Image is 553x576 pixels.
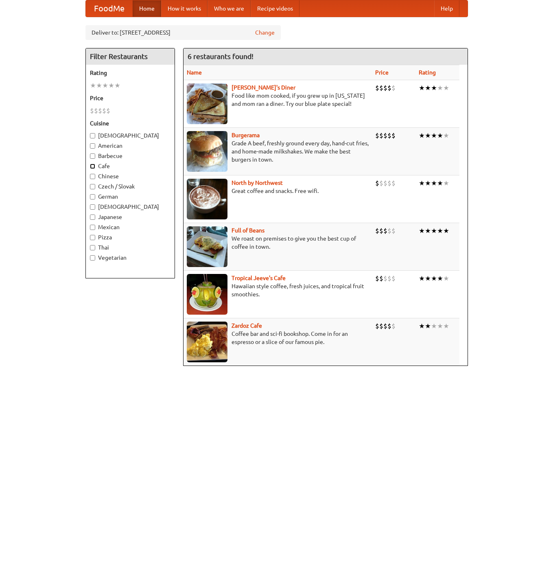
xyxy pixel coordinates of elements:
[90,255,95,261] input: Vegetarian
[383,179,387,188] li: $
[375,179,379,188] li: $
[251,0,299,17] a: Recipe videos
[419,274,425,283] li: ★
[106,106,110,115] li: $
[419,179,425,188] li: ★
[187,131,227,172] img: burgerama.jpg
[90,119,170,127] h5: Cuisine
[90,254,170,262] label: Vegetarian
[232,84,295,91] a: [PERSON_NAME]'s Diner
[383,274,387,283] li: $
[98,106,102,115] li: $
[391,322,396,331] li: $
[108,81,114,90] li: ★
[232,322,262,329] a: Zardoz Cafe
[208,0,251,17] a: Who we are
[391,83,396,92] li: $
[443,322,449,331] li: ★
[391,131,396,140] li: $
[387,179,391,188] li: $
[85,25,281,40] div: Deliver to: [STREET_ADDRESS]
[383,83,387,92] li: $
[255,28,275,37] a: Change
[431,83,437,92] li: ★
[431,179,437,188] li: ★
[232,227,264,234] b: Full of Beans
[383,131,387,140] li: $
[379,179,383,188] li: $
[437,274,443,283] li: ★
[187,179,227,219] img: north.jpg
[187,69,202,76] a: Name
[96,81,102,90] li: ★
[425,274,431,283] li: ★
[425,226,431,235] li: ★
[425,131,431,140] li: ★
[443,226,449,235] li: ★
[90,162,170,170] label: Cafe
[443,131,449,140] li: ★
[375,322,379,331] li: $
[90,106,94,115] li: $
[383,226,387,235] li: $
[90,203,170,211] label: [DEMOGRAPHIC_DATA]
[431,226,437,235] li: ★
[434,0,459,17] a: Help
[90,194,95,199] input: German
[419,83,425,92] li: ★
[387,226,391,235] li: $
[90,245,95,250] input: Thai
[90,153,95,159] input: Barbecue
[232,275,286,281] a: Tropical Jeeve's Cafe
[443,274,449,283] li: ★
[90,133,95,138] input: [DEMOGRAPHIC_DATA]
[90,164,95,169] input: Cafe
[86,0,133,17] a: FoodMe
[443,179,449,188] li: ★
[391,274,396,283] li: $
[90,131,170,140] label: [DEMOGRAPHIC_DATA]
[90,172,170,180] label: Chinese
[90,235,95,240] input: Pizza
[86,48,175,65] h4: Filter Restaurants
[90,204,95,210] input: [DEMOGRAPHIC_DATA]
[379,131,383,140] li: $
[437,179,443,188] li: ★
[114,81,120,90] li: ★
[387,83,391,92] li: $
[375,274,379,283] li: $
[232,132,260,138] a: Burgerama
[102,106,106,115] li: $
[94,106,98,115] li: $
[375,69,389,76] a: Price
[102,81,108,90] li: ★
[90,215,95,220] input: Japanese
[437,131,443,140] li: ★
[232,180,283,186] a: North by Northwest
[387,322,391,331] li: $
[419,131,425,140] li: ★
[90,213,170,221] label: Japanese
[375,131,379,140] li: $
[90,225,95,230] input: Mexican
[90,193,170,201] label: German
[431,274,437,283] li: ★
[431,131,437,140] li: ★
[188,53,254,60] ng-pluralize: 6 restaurants found!
[443,83,449,92] li: ★
[90,81,96,90] li: ★
[419,69,436,76] a: Rating
[90,152,170,160] label: Barbecue
[161,0,208,17] a: How it works
[187,234,369,251] p: We roast on premises to give you the best cup of coffee in town.
[437,322,443,331] li: ★
[391,226,396,235] li: $
[437,226,443,235] li: ★
[387,131,391,140] li: $
[187,274,227,315] img: jeeves.jpg
[187,322,227,362] img: zardoz.jpg
[425,322,431,331] li: ★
